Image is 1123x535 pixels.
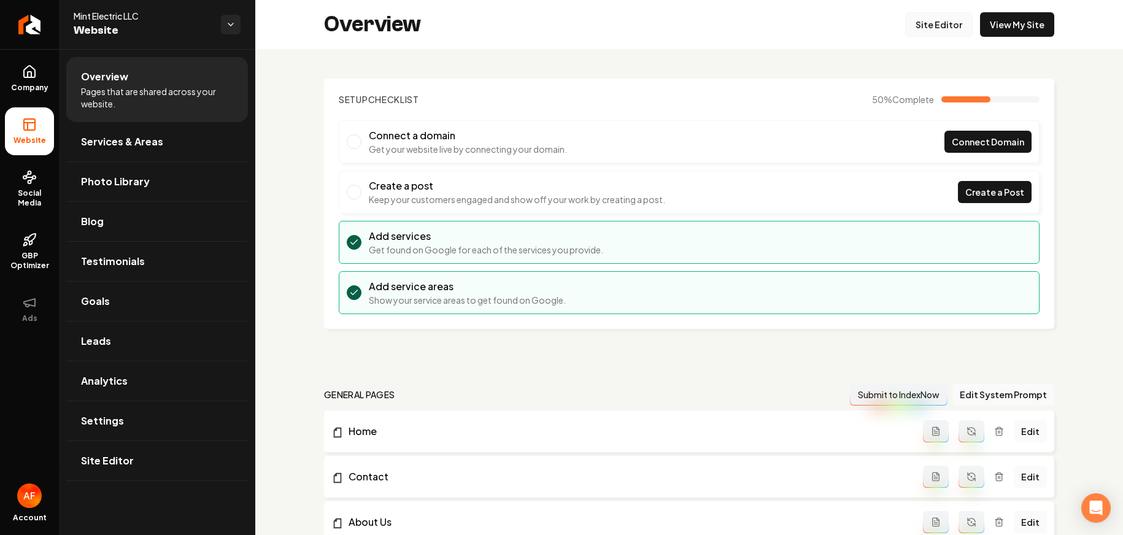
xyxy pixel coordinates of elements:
h3: Add service areas [369,279,566,294]
a: Edit [1014,420,1047,442]
a: Testimonials [66,242,248,281]
span: Blog [81,214,104,229]
span: Photo Library [81,174,150,189]
span: Services & Areas [81,134,163,149]
p: Get your website live by connecting your domain. [369,143,567,155]
a: Connect Domain [944,131,1032,153]
h2: general pages [324,388,395,401]
button: Open user button [17,483,42,508]
a: Edit [1014,466,1047,488]
a: Photo Library [66,162,248,201]
img: Avan Fahimi [17,483,42,508]
a: Services & Areas [66,122,248,161]
span: 50 % [872,93,934,106]
span: Settings [81,414,124,428]
span: Connect Domain [952,136,1024,148]
a: Create a Post [958,181,1032,203]
a: Leads [66,321,248,361]
span: Website [74,22,211,39]
a: Settings [66,401,248,441]
p: Show your service areas to get found on Google. [369,294,566,306]
a: Edit [1014,511,1047,533]
a: Site Editor [66,441,248,480]
span: Overview [81,69,128,84]
div: Open Intercom Messenger [1081,493,1111,523]
a: Company [5,55,54,102]
span: Website [9,136,51,145]
span: Create a Post [965,186,1024,199]
span: Testimonials [81,254,145,269]
span: Analytics [81,374,128,388]
span: Site Editor [81,453,134,468]
h3: Add services [369,229,603,244]
p: Keep your customers engaged and show off your work by creating a post. [369,193,665,206]
span: Ads [17,314,42,323]
span: Social Media [5,188,54,208]
a: Home [331,424,923,439]
a: Site Editor [905,12,973,37]
button: Submit to IndexNow [850,383,947,406]
a: GBP Optimizer [5,223,54,280]
span: Leads [81,334,111,348]
span: GBP Optimizer [5,251,54,271]
span: Goals [81,294,110,309]
span: Pages that are shared across your website. [81,85,233,110]
h3: Create a post [369,179,665,193]
img: Rebolt Logo [18,15,41,34]
button: Add admin page prompt [923,420,949,442]
a: View My Site [980,12,1054,37]
h2: Checklist [339,93,419,106]
span: Company [6,83,53,93]
h2: Overview [324,12,421,37]
a: Blog [66,202,248,241]
button: Edit System Prompt [952,383,1054,406]
a: Social Media [5,160,54,218]
button: Ads [5,285,54,333]
a: Analytics [66,361,248,401]
span: Setup [339,94,368,105]
button: Add admin page prompt [923,466,949,488]
p: Get found on Google for each of the services you provide. [369,244,603,256]
button: Add admin page prompt [923,511,949,533]
h3: Connect a domain [369,128,567,143]
a: Contact [331,469,923,484]
a: About Us [331,515,923,529]
span: Account [13,513,47,523]
a: Goals [66,282,248,321]
span: Complete [892,94,934,105]
span: Mint Electric LLC [74,10,211,22]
